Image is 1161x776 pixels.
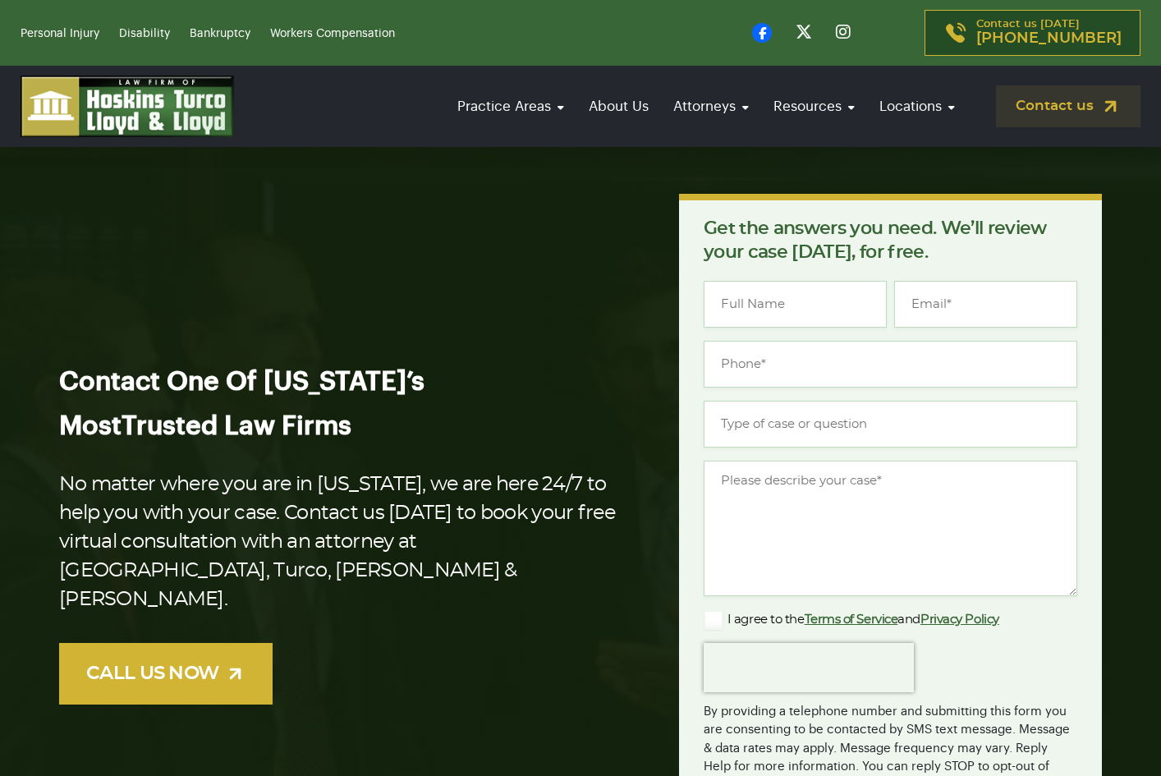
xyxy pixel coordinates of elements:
span: [PHONE_NUMBER] [976,30,1122,47]
p: Get the answers you need. We’ll review your case [DATE], for free. [704,217,1077,264]
label: I agree to the and [704,610,999,630]
a: Contact us [DATE][PHONE_NUMBER] [925,10,1140,56]
a: Resources [765,83,863,130]
input: Email* [894,281,1077,328]
span: Contact One Of [US_STATE]’s [59,369,424,395]
iframe: reCAPTCHA [704,643,914,692]
img: arrow-up-right-light.svg [225,664,246,684]
a: Locations [871,83,963,130]
a: Disability [119,28,170,39]
a: Privacy Policy [920,613,999,626]
a: Practice Areas [449,83,572,130]
a: Bankruptcy [190,28,250,39]
a: Workers Compensation [270,28,395,39]
a: Personal Injury [21,28,99,39]
p: Contact us [DATE] [976,19,1122,47]
a: Contact us [996,85,1140,127]
span: Trusted Law Firms [122,413,351,439]
img: logo [21,76,234,137]
a: Attorneys [665,83,757,130]
input: Full Name [704,281,887,328]
a: Terms of Service [805,613,898,626]
input: Phone* [704,341,1077,388]
a: About Us [580,83,657,130]
a: CALL US NOW [59,643,273,705]
span: Most [59,413,122,439]
input: Type of case or question [704,401,1077,448]
p: No matter where you are in [US_STATE], we are here 24/7 to help you with your case. Contact us [D... [59,471,626,614]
